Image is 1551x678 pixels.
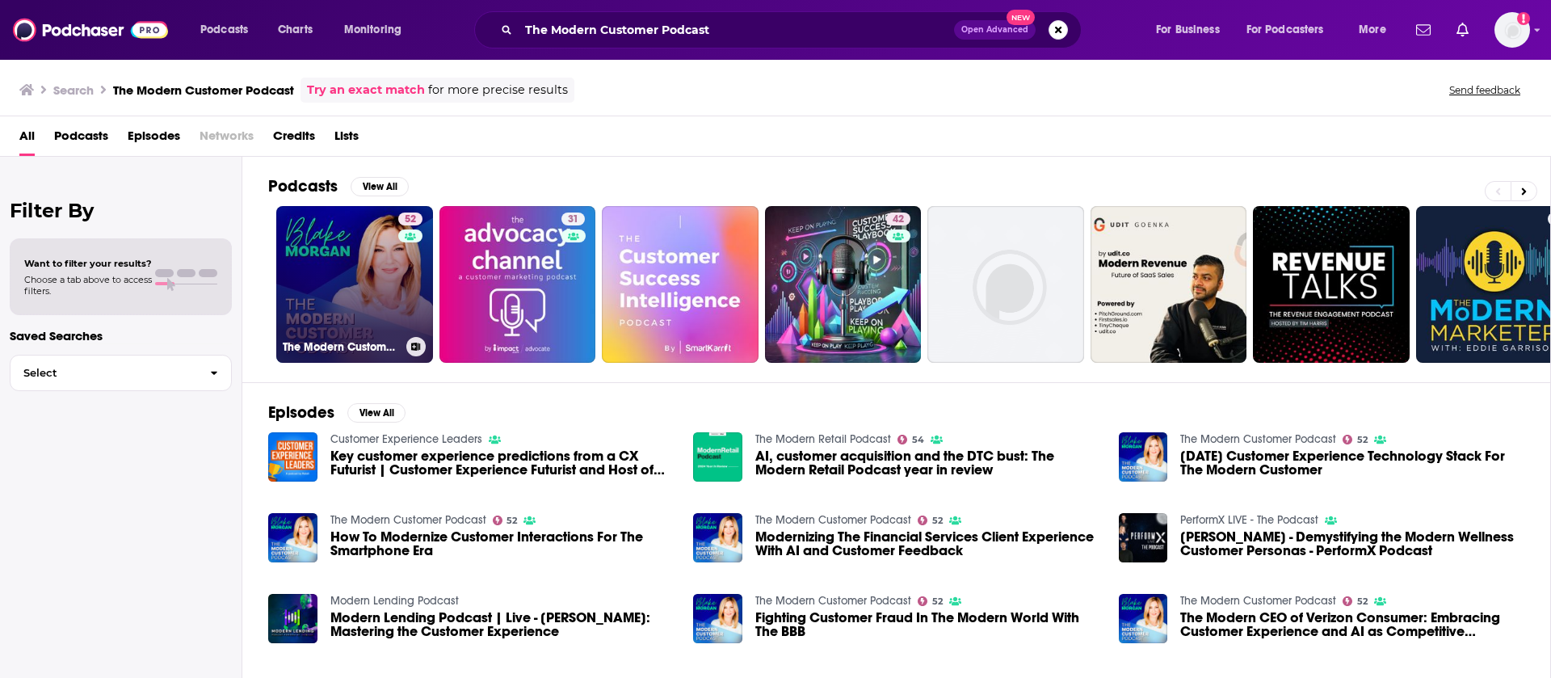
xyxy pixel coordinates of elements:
span: Fighting Customer Fraud In The Modern World With The BBB [755,611,1099,638]
a: 54 [897,435,924,444]
span: For Business [1156,19,1220,41]
span: 52 [405,212,416,228]
button: open menu [189,17,269,43]
a: Episodes [128,123,180,156]
a: The Modern Retail Podcast [755,432,891,446]
a: Adrienne Adhami - Demystifying the Modern Wellness Customer Personas - PerformX Podcast [1180,530,1524,558]
a: Show notifications dropdown [1410,16,1437,44]
button: Show profile menu [1494,12,1530,48]
button: open menu [1145,17,1240,43]
span: Logged in as jefuchs [1494,12,1530,48]
span: More [1359,19,1386,41]
a: Lists [334,123,359,156]
a: 31 [561,213,585,225]
a: 52 [493,516,518,525]
a: EpisodesView All [268,402,406,423]
h2: Filter By [10,199,232,222]
span: Modernizing The Financial Services Client Experience With AI and Customer Feedback [755,530,1099,558]
span: Open Advanced [961,26,1028,34]
span: 52 [1357,598,1368,605]
span: [DATE] Customer Experience Technology Stack For The Modern Customer [1180,449,1524,477]
a: Podcasts [54,123,108,156]
a: AI, customer acquisition and the DTC bust: The Modern Retail Podcast year in review [755,449,1099,477]
h3: The Modern Customer Podcast [113,82,294,98]
span: 52 [1357,436,1368,444]
img: Fighting Customer Fraud In The Modern World With The BBB [693,594,742,643]
span: Networks [200,123,254,156]
button: open menu [1347,17,1406,43]
button: Send feedback [1444,83,1525,97]
img: AI, customer acquisition and the DTC bust: The Modern Retail Podcast year in review [693,432,742,482]
button: open menu [1236,17,1347,43]
a: Charts [267,17,322,43]
a: Modern Lending Podcast | Live - Devin Hernandez: Mastering the Customer Experience [330,611,675,638]
span: 52 [932,517,943,524]
a: 42 [765,206,922,363]
span: Monitoring [344,19,401,41]
img: Podchaser - Follow, Share and Rate Podcasts [13,15,168,45]
a: Today's Customer Experience Technology Stack For The Modern Customer [1180,449,1524,477]
a: Try an exact match [307,81,425,99]
button: open menu [333,17,422,43]
h2: Episodes [268,402,334,423]
div: Search podcasts, credits, & more... [490,11,1097,48]
span: For Podcasters [1246,19,1324,41]
img: User Profile [1494,12,1530,48]
span: Podcasts [200,19,248,41]
h3: Search [53,82,94,98]
span: 52 [506,517,517,524]
a: The Modern Customer Podcast [1180,432,1336,446]
span: The Modern CEO of Verizon Consumer: Embracing Customer Experience and AI as Competitive Advantages [1180,611,1524,638]
span: Modern Lending Podcast | Live - [PERSON_NAME]: Mastering the Customer Experience [330,611,675,638]
a: 52 [398,213,422,225]
button: Select [10,355,232,391]
span: for more precise results [428,81,568,99]
a: All [19,123,35,156]
a: Show notifications dropdown [1450,16,1475,44]
img: Today's Customer Experience Technology Stack For The Modern Customer [1119,432,1168,482]
a: 52 [918,596,943,606]
a: 31 [439,206,596,363]
h3: The Modern Customer Podcast [283,340,400,354]
a: 52 [1343,435,1368,444]
span: New [1007,10,1036,25]
a: The Modern Customer Podcast [330,513,486,527]
span: Select [11,368,197,378]
a: How To Modernize Customer Interactions For The Smartphone Era [268,513,317,562]
a: Customer Experience Leaders [330,432,482,446]
button: Open AdvancedNew [954,20,1036,40]
button: View All [347,403,406,423]
img: The Modern CEO of Verizon Consumer: Embracing Customer Experience and AI as Competitive Advantages [1119,594,1168,643]
a: PodcastsView All [268,176,409,196]
img: Key customer experience predictions from a CX Futurist | Customer Experience Futurist and Host of... [268,432,317,482]
img: Modernizing The Financial Services Client Experience With AI and Customer Feedback [693,513,742,562]
a: 52 [1343,596,1368,606]
a: 42 [886,213,910,225]
input: Search podcasts, credits, & more... [519,17,954,43]
img: Adrienne Adhami - Demystifying the Modern Wellness Customer Personas - PerformX Podcast [1119,513,1168,562]
span: Want to filter your results? [24,258,152,269]
span: 31 [568,212,578,228]
a: How To Modernize Customer Interactions For The Smartphone Era [330,530,675,558]
button: View All [351,177,409,196]
h2: Podcasts [268,176,338,196]
a: Credits [273,123,315,156]
a: 52 [918,516,943,525]
span: 54 [912,436,924,444]
a: Modern Lending Podcast | Live - Devin Hernandez: Mastering the Customer Experience [268,594,317,643]
span: [PERSON_NAME] - Demystifying the Modern Wellness Customer Personas - PerformX Podcast [1180,530,1524,558]
a: Modern Lending Podcast [330,594,459,608]
a: The Modern Customer Podcast [755,513,911,527]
